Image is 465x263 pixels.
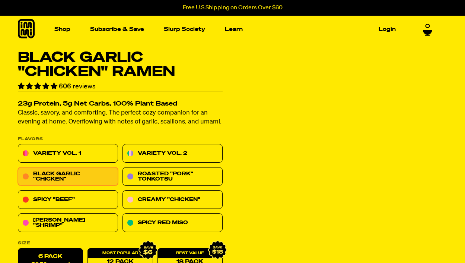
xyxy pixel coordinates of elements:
h1: Black Garlic "Chicken" Ramen [18,51,223,79]
a: Variety Vol. 2 [122,144,223,163]
a: Roasted "Pork" Tonkotsu [122,167,223,186]
p: Classic, savory, and comforting. The perfect cozy companion for an evening at home. Overflowing w... [18,109,223,127]
a: [PERSON_NAME] "Shrimp" [18,214,118,232]
span: 0 [425,21,430,28]
a: 0 [423,21,432,34]
a: Spicy "Beef" [18,191,118,209]
nav: Main navigation [51,16,399,43]
a: Creamy "Chicken" [122,191,223,209]
a: Subscribe & Save [87,24,147,35]
a: Login [376,24,399,35]
a: Slurp Society [161,24,208,35]
a: Shop [51,24,73,35]
a: Black Garlic "Chicken" [18,167,118,186]
a: Variety Vol. 1 [18,144,118,163]
p: Flavors [18,137,223,141]
a: Learn [222,24,246,35]
a: Spicy Red Miso [122,214,223,232]
span: 4.76 stars [18,83,59,90]
span: 606 reviews [59,83,96,90]
h2: 23g Protein, 5g Net Carbs, 100% Plant Based [18,101,223,107]
p: Free U.S Shipping on Orders Over $60 [183,4,283,11]
label: Size [18,241,223,245]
